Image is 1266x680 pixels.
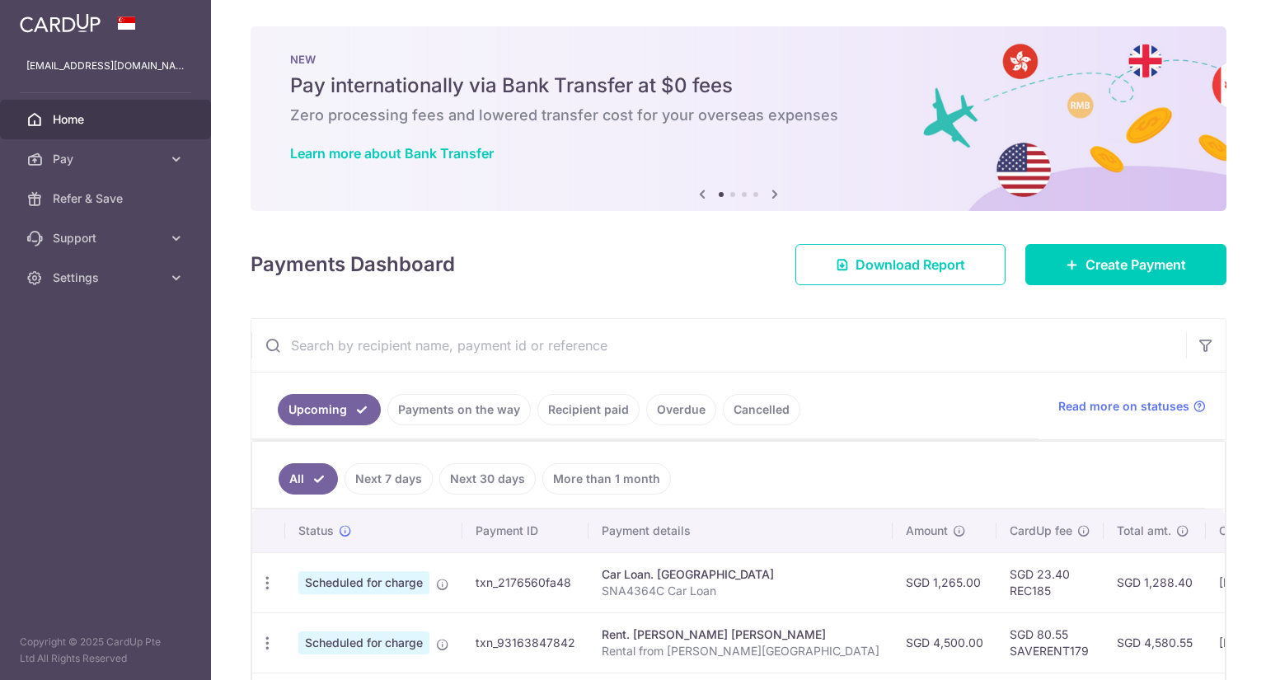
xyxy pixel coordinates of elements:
[723,394,800,425] a: Cancelled
[602,643,879,659] p: Rental from [PERSON_NAME][GEOGRAPHIC_DATA]
[996,612,1104,673] td: SGD 80.55 SAVERENT179
[462,552,588,612] td: txn_2176560fa48
[290,145,494,162] a: Learn more about Bank Transfer
[53,111,162,128] span: Home
[290,53,1187,66] p: NEW
[53,270,162,286] span: Settings
[279,463,338,495] a: All
[1025,244,1226,285] a: Create Payment
[439,463,536,495] a: Next 30 days
[298,523,334,539] span: Status
[53,151,162,167] span: Pay
[251,250,455,279] h4: Payments Dashboard
[251,319,1186,372] input: Search by recipient name, payment id or reference
[462,509,588,552] th: Payment ID
[345,463,433,495] a: Next 7 days
[893,612,996,673] td: SGD 4,500.00
[1058,398,1206,415] a: Read more on statuses
[251,26,1226,211] img: Bank transfer banner
[20,13,101,33] img: CardUp
[906,523,948,539] span: Amount
[53,230,162,246] span: Support
[298,571,429,594] span: Scheduled for charge
[602,583,879,599] p: SNA4364C Car Loan
[387,394,531,425] a: Payments on the way
[646,394,716,425] a: Overdue
[26,58,185,74] p: [EMAIL_ADDRESS][DOMAIN_NAME]
[893,552,996,612] td: SGD 1,265.00
[588,509,893,552] th: Payment details
[795,244,1006,285] a: Download Report
[290,73,1187,99] h5: Pay internationally via Bank Transfer at $0 fees
[542,463,671,495] a: More than 1 month
[537,394,640,425] a: Recipient paid
[290,106,1187,125] h6: Zero processing fees and lowered transfer cost for your overseas expenses
[278,394,381,425] a: Upcoming
[1104,552,1206,612] td: SGD 1,288.40
[1010,523,1072,539] span: CardUp fee
[53,190,162,207] span: Refer & Save
[298,631,429,654] span: Scheduled for charge
[996,552,1104,612] td: SGD 23.40 REC185
[856,255,965,274] span: Download Report
[1058,398,1189,415] span: Read more on statuses
[1117,523,1171,539] span: Total amt.
[602,566,879,583] div: Car Loan. [GEOGRAPHIC_DATA]
[1085,255,1186,274] span: Create Payment
[462,612,588,673] td: txn_93163847842
[602,626,879,643] div: Rent. [PERSON_NAME] [PERSON_NAME]
[1104,612,1206,673] td: SGD 4,580.55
